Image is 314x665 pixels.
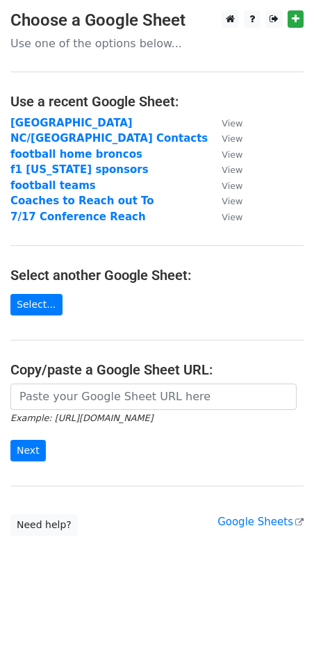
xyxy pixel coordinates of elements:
a: View [208,211,242,223]
a: View [208,195,242,207]
a: 7/17 Conference Reach [10,211,146,223]
small: View [222,149,242,160]
h4: Copy/paste a Google Sheet URL: [10,361,304,378]
small: View [222,181,242,191]
a: View [208,163,242,176]
h4: Use a recent Google Sheet: [10,93,304,110]
a: View [208,132,242,145]
small: View [222,212,242,222]
small: View [222,165,242,175]
input: Next [10,440,46,461]
a: football teams [10,179,96,192]
input: Paste your Google Sheet URL here [10,384,297,410]
small: View [222,196,242,206]
a: Coaches to Reach out To [10,195,154,207]
small: View [222,133,242,144]
small: View [222,118,242,129]
a: football home broncos [10,148,142,161]
small: Example: [URL][DOMAIN_NAME] [10,413,153,423]
a: Select... [10,294,63,315]
a: f1 [US_STATE] sponsors [10,163,149,176]
a: NC/[GEOGRAPHIC_DATA] Contacts [10,132,208,145]
h3: Choose a Google Sheet [10,10,304,31]
a: View [208,179,242,192]
h4: Select another Google Sheet: [10,267,304,284]
a: View [208,148,242,161]
a: View [208,117,242,129]
a: [GEOGRAPHIC_DATA] [10,117,133,129]
p: Use one of the options below... [10,36,304,51]
a: Need help? [10,514,78,536]
a: Google Sheets [217,516,304,528]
